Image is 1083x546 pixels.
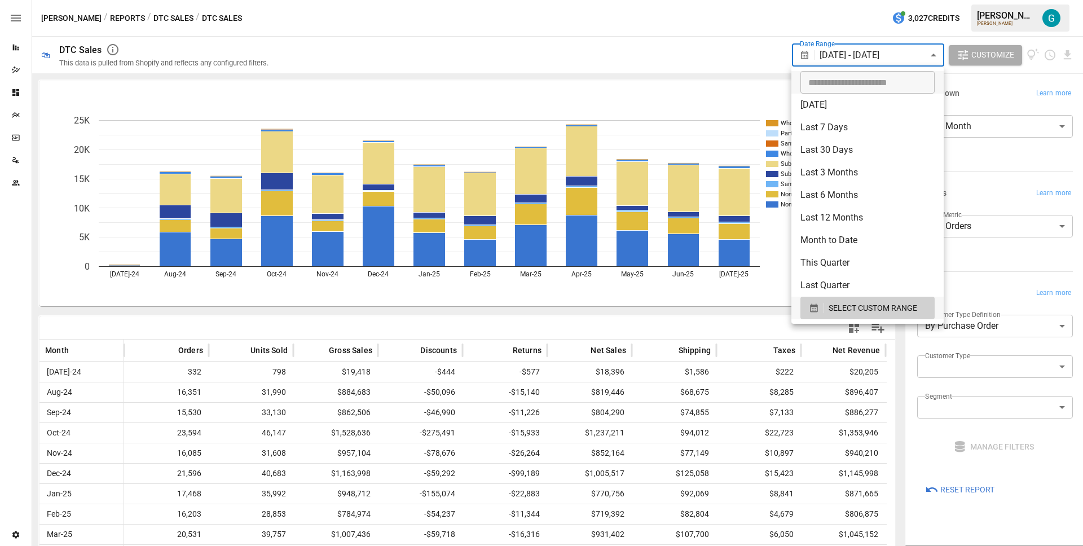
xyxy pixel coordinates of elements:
li: Month to Date [791,229,944,252]
li: Last Quarter [791,274,944,297]
li: Last 7 Days [791,116,944,139]
li: This Quarter [791,252,944,274]
li: Last 30 Days [791,139,944,161]
li: [DATE] [791,94,944,116]
li: Last 3 Months [791,161,944,184]
li: Last 6 Months [791,184,944,206]
button: SELECT CUSTOM RANGE [800,297,935,319]
li: Last 12 Months [791,206,944,229]
span: SELECT CUSTOM RANGE [829,301,917,315]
